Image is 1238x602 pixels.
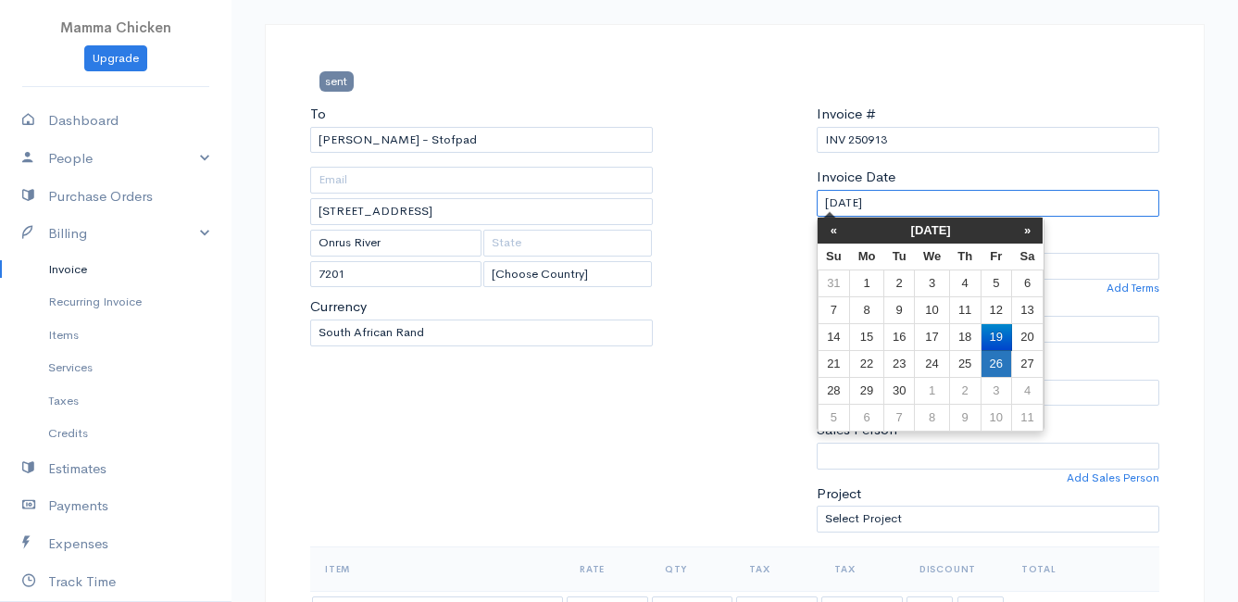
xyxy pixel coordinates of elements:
[818,270,850,296] td: 31
[949,377,981,404] td: 2
[818,377,850,404] td: 28
[650,546,735,591] th: Qty
[310,198,653,225] input: Address
[310,261,481,288] input: Zip
[819,546,905,591] th: Tax
[981,270,1011,296] td: 5
[1012,270,1044,296] td: 6
[850,350,884,377] td: 22
[949,323,981,350] td: 18
[850,270,884,296] td: 1
[1007,546,1092,591] th: Total
[817,190,1159,217] input: dd-mm-yyyy
[850,404,884,431] td: 6
[818,323,850,350] td: 14
[850,377,884,404] td: 29
[850,218,1012,244] th: [DATE]
[981,323,1011,350] td: 19
[883,323,914,350] td: 16
[883,296,914,323] td: 9
[883,404,914,431] td: 7
[1012,218,1044,244] th: »
[850,323,884,350] td: 15
[565,546,650,591] th: Rate
[850,296,884,323] td: 8
[817,167,895,188] label: Invoice Date
[60,19,171,36] span: Mamma Chicken
[949,244,981,270] th: Th
[1107,280,1159,296] a: Add Terms
[981,377,1011,404] td: 3
[883,270,914,296] td: 2
[883,377,914,404] td: 30
[981,404,1011,431] td: 10
[949,404,981,431] td: 9
[1012,244,1044,270] th: Sa
[1012,296,1044,323] td: 13
[818,296,850,323] td: 7
[905,546,1007,591] th: Discount
[310,127,653,154] input: Client Name
[818,404,850,431] td: 5
[1067,470,1159,486] a: Add Sales Person
[981,350,1011,377] td: 26
[310,230,481,257] input: City
[483,230,651,257] input: State
[949,350,981,377] td: 25
[310,296,367,318] label: Currency
[981,296,1011,323] td: 12
[915,350,949,377] td: 24
[319,71,354,91] span: sent
[915,296,949,323] td: 10
[915,404,949,431] td: 8
[1012,350,1044,377] td: 27
[915,323,949,350] td: 17
[818,350,850,377] td: 21
[1012,323,1044,350] td: 20
[310,104,326,125] label: To
[915,270,949,296] td: 3
[310,546,565,591] th: Item
[818,244,850,270] th: Su
[915,377,949,404] td: 1
[850,244,884,270] th: Mo
[817,483,861,505] label: Project
[84,45,147,72] a: Upgrade
[883,244,914,270] th: Tu
[883,350,914,377] td: 23
[949,296,981,323] td: 11
[310,167,653,194] input: Email
[981,244,1011,270] th: Fr
[1012,404,1044,431] td: 11
[915,244,949,270] th: We
[734,546,819,591] th: Tax
[817,104,876,125] label: Invoice #
[818,218,850,244] th: «
[949,270,981,296] td: 4
[1012,377,1044,404] td: 4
